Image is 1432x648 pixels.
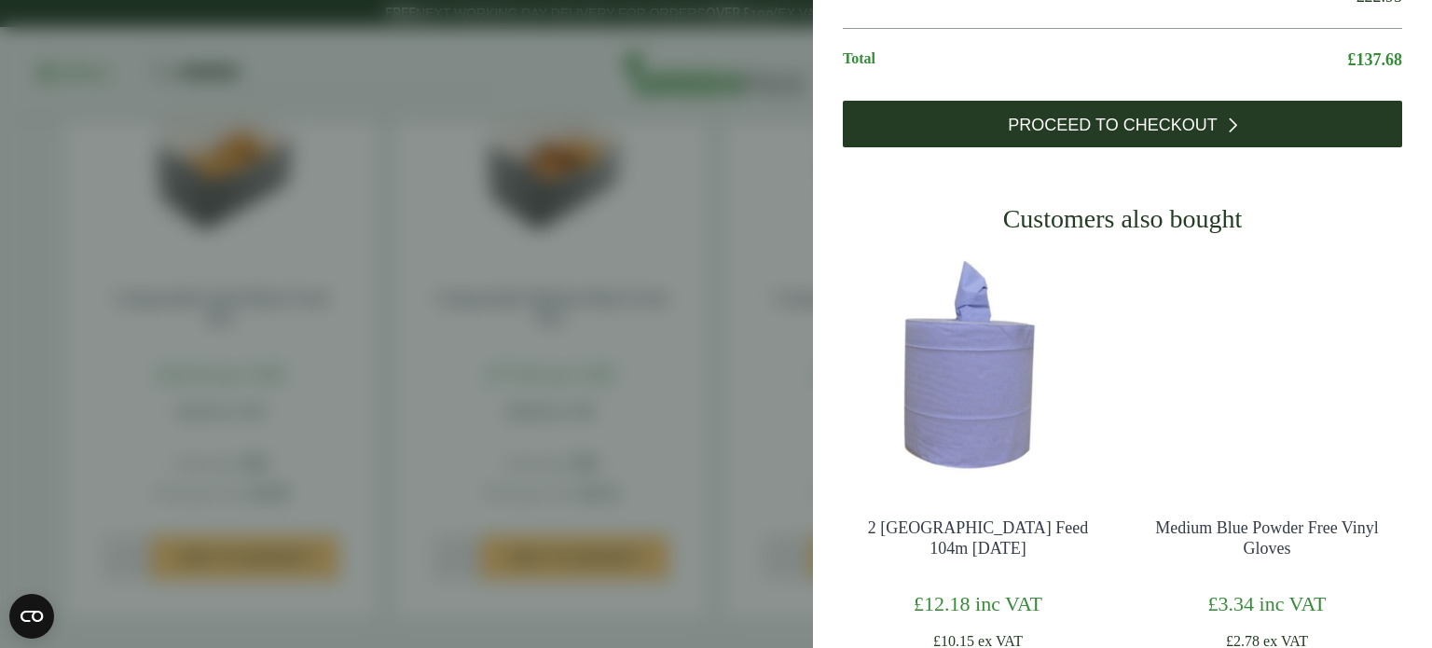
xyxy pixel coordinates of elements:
[975,592,1042,615] span: inc VAT
[1208,592,1219,615] span: £
[1348,50,1403,69] bdi: 137.68
[1208,592,1255,615] bdi: 3.34
[843,248,1113,481] img: 3630017-2-Ply-Blue-Centre-Feed-104m
[1155,518,1379,558] a: Medium Blue Powder Free Vinyl Gloves
[843,48,1348,73] span: Total
[843,203,1402,235] h3: Customers also bought
[914,592,971,615] bdi: 12.18
[914,592,924,615] span: £
[1008,116,1217,136] span: Proceed to Checkout
[9,594,54,639] button: Open CMP widget
[1348,50,1356,69] span: £
[843,101,1402,147] a: Proceed to Checkout
[868,518,1089,558] a: 2 [GEOGRAPHIC_DATA] Feed 104m [DATE]
[1260,592,1327,615] span: inc VAT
